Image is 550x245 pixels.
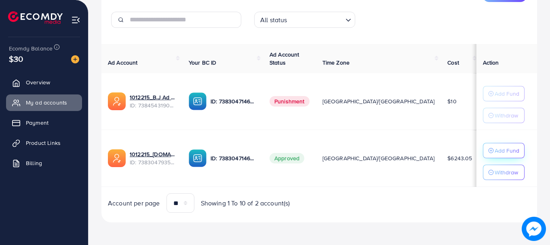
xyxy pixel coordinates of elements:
[6,135,82,151] a: Product Links
[108,59,138,67] span: Ad Account
[254,12,355,28] div: Search for option
[9,44,53,52] span: Ecomdy Balance
[495,168,518,177] p: Withdraw
[483,165,525,180] button: Withdraw
[6,74,82,90] a: Overview
[189,92,207,110] img: ic-ba-acc.ded83a64.svg
[26,98,67,107] span: My ad accounts
[108,92,126,110] img: ic-ads-acc.e4c84228.svg
[71,15,80,25] img: menu
[71,55,79,63] img: image
[26,78,50,86] span: Overview
[322,154,435,162] span: [GEOGRAPHIC_DATA]/[GEOGRAPHIC_DATA]
[9,53,23,65] span: $30
[26,119,48,127] span: Payment
[495,111,518,120] p: Withdraw
[130,93,176,101] a: 1012215_B.J Ad Account_1719347958325
[6,94,82,111] a: My ad accounts
[270,50,299,67] span: Ad Account Status
[130,93,176,110] div: <span class='underline'>1012215_B.J Ad Account_1719347958325</span></br>7384543190348562449
[270,96,310,107] span: Punishment
[211,96,257,106] p: ID: 7383047146922147857
[6,155,82,171] a: Billing
[483,108,525,123] button: Withdraw
[201,199,290,208] span: Showing 1 To 10 of 2 account(s)
[130,101,176,109] span: ID: 7384543190348562449
[322,97,435,105] span: [GEOGRAPHIC_DATA]/[GEOGRAPHIC_DATA]
[322,59,350,67] span: Time Zone
[270,153,304,163] span: Approved
[189,59,217,67] span: Your BC ID
[522,217,546,241] img: image
[130,150,176,158] a: 1012215_[DOMAIN_NAME]_1718999822577
[26,159,42,167] span: Billing
[6,115,82,131] a: Payment
[189,149,207,167] img: ic-ba-acc.ded83a64.svg
[26,139,61,147] span: Product Links
[495,146,519,155] p: Add Fund
[483,59,499,67] span: Action
[8,11,63,24] img: logo
[495,89,519,98] p: Add Fund
[259,14,289,26] span: All status
[483,143,525,158] button: Add Fund
[290,13,342,26] input: Search for option
[447,154,472,162] span: $6243.05
[130,150,176,167] div: <span class='underline'>1012215_Beautiesjunction.pk_1718999822577</span></br>7383047935392956433
[483,86,525,101] button: Add Fund
[108,149,126,167] img: ic-ads-acc.e4c84228.svg
[447,59,459,67] span: Cost
[211,153,257,163] p: ID: 7383047146922147857
[130,158,176,166] span: ID: 7383047935392956433
[447,97,456,105] span: $10
[108,199,160,208] span: Account per page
